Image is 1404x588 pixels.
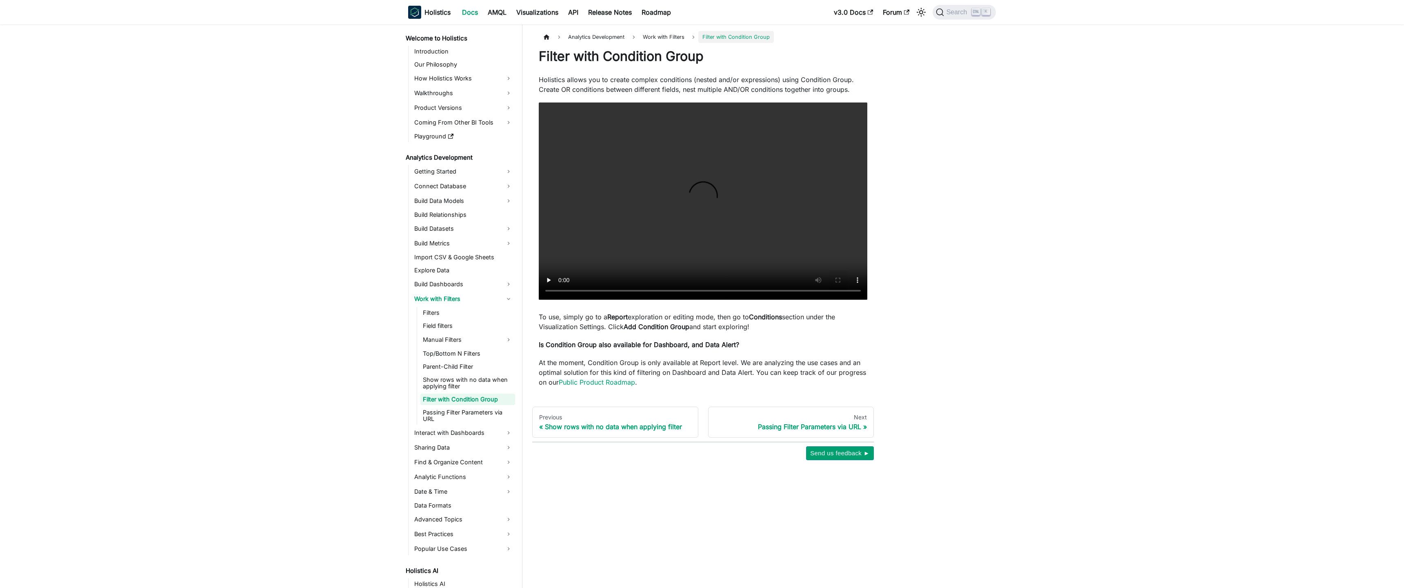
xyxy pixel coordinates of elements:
[420,333,515,346] a: Manual Filters
[637,6,676,19] a: Roadmap
[400,24,522,588] nav: Docs sidebar
[412,265,515,276] a: Explore Data
[412,500,515,511] a: Data Formats
[539,414,691,421] div: Previous
[749,313,782,321] strong: Conditions
[982,8,990,16] kbd: K
[715,423,867,431] div: Passing Filter Parameters via URL
[708,407,874,438] a: NextPassing Filter Parameters via URL
[412,131,515,142] a: Playground
[412,101,515,114] a: Product Versions
[412,542,515,555] a: Popular Use Cases
[639,31,689,43] span: Work with Filters
[412,528,515,541] a: Best Practices
[559,378,635,386] a: Public Product Roadmap
[412,278,515,291] a: Build Dashboards
[564,31,629,43] span: Analytics Development
[829,6,878,19] a: v3.0 Docs
[424,7,451,17] b: Holistics
[810,448,870,459] span: Send us feedback ►
[412,46,515,57] a: Introduction
[420,407,515,425] a: Passing Filter Parameters via URL
[403,152,515,163] a: Analytics Development
[412,116,515,129] a: Coming From Other BI Tools
[412,59,515,70] a: Our Philosophy
[403,33,515,44] a: Welcome to Holistics
[539,48,867,65] h1: Filter with Condition Group
[539,423,691,431] div: Show rows with no data when applying filter
[412,222,515,235] a: Build Datasets
[412,87,515,100] a: Walkthroughs
[933,5,996,20] button: Search (Ctrl+K)
[412,209,515,220] a: Build Relationships
[420,394,515,405] a: Filter with Condition Group
[412,252,515,263] a: Import CSV & Google Sheets
[420,361,515,372] a: Parent-Child Filter
[412,426,515,439] a: Interact with Dashboards
[420,374,515,392] a: Show rows with no data when applying filter
[412,180,515,193] a: Connect Database
[457,6,483,19] a: Docs
[420,320,515,332] a: Field filters
[412,292,515,305] a: Work with Filters
[412,456,515,469] a: Find & Organize Content
[563,6,583,19] a: API
[539,358,867,387] p: At the moment, Condition Group is only available at Report level. We are analyzing the use cases ...
[539,31,867,43] nav: Breadcrumbs
[412,165,515,178] a: Getting Started
[412,237,515,250] a: Build Metrics
[511,6,563,19] a: Visualizations
[944,9,972,16] span: Search
[539,75,867,94] p: Holistics allows you to create complex conditions (nested and/or expressions) using Condition Gro...
[715,414,867,421] div: Next
[412,470,515,483] a: Analytic Functions
[483,6,511,19] a: AMQL
[420,307,515,318] a: Filters
[403,565,515,577] a: Holistics AI
[532,407,698,438] a: PreviousShow rows with no data when applying filter
[412,72,515,85] a: How Holistics Works
[412,485,515,498] a: Date & Time
[607,313,628,321] strong: Report
[806,446,874,460] button: Send us feedback ►
[408,6,421,19] img: Holistics
[698,31,774,43] span: Filter with Condition Group
[412,194,515,207] a: Build Data Models
[915,6,928,19] button: Switch between dark and light mode (currently light mode)
[539,341,739,349] strong: Is Condition Group also available for Dashboard, and Data Alert?
[878,6,914,19] a: Forum
[412,513,515,526] a: Advanced Topics
[408,6,451,19] a: HolisticsHolistics
[539,31,554,43] a: Home page
[532,407,874,438] nav: Docs pages
[420,348,515,359] a: Top/Bottom N Filters
[412,441,515,454] a: Sharing Data
[539,102,867,300] video: Your browser does not support embedding video, but you can .
[539,312,867,332] p: To use, simply go to a exploration or editing mode, then go to section under the Visualization Se...
[583,6,637,19] a: Release Notes
[624,323,689,331] strong: Add Condition Group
